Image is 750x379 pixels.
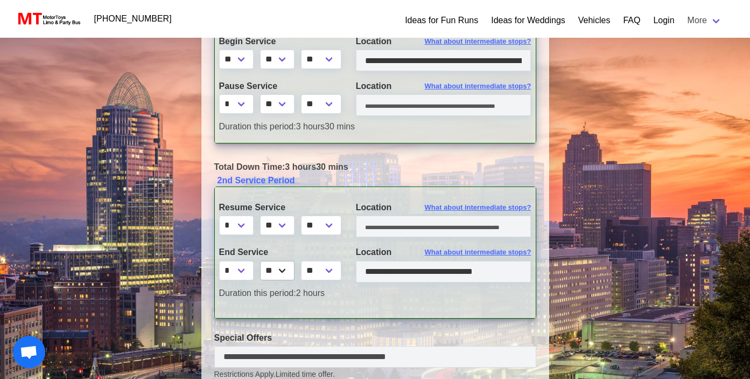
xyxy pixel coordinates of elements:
span: Location [356,37,392,46]
label: Resume Service [219,201,340,214]
span: What about intermediate stops? [425,36,531,47]
span: 30 mins [316,162,348,171]
div: 2 hours [211,287,348,300]
span: Duration this period: [219,288,296,298]
a: Login [653,14,674,27]
span: What about intermediate stops? [425,81,531,92]
div: 3 hours [206,161,544,174]
a: FAQ [623,14,640,27]
a: Vehicles [578,14,611,27]
img: MotorToys Logo [15,11,81,26]
label: Special Offers [214,332,536,344]
div: Open chat [13,336,45,368]
label: End Service [219,246,340,259]
span: 30 mins [325,122,355,131]
span: What about intermediate stops? [425,202,531,213]
label: Begin Service [219,35,340,48]
span: What about intermediate stops? [425,247,531,258]
span: Total Down Time: [214,162,285,171]
label: Pause Service [219,80,340,93]
span: Duration this period: [219,122,296,131]
a: Ideas for Fun Runs [405,14,478,27]
a: More [681,10,728,31]
span: Location [356,81,392,91]
label: Location [356,201,531,214]
div: 3 hours [211,120,539,133]
a: Ideas for Weddings [491,14,565,27]
a: [PHONE_NUMBER] [88,8,178,30]
label: Location [356,246,531,259]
